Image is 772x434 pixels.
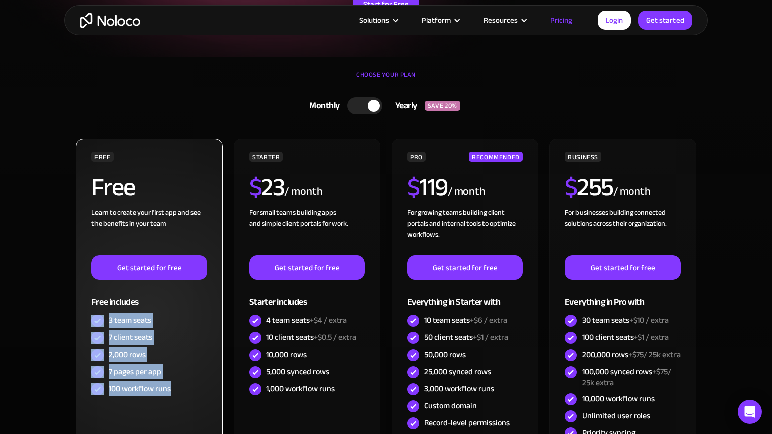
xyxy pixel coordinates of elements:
[538,14,585,27] a: Pricing
[109,366,161,377] div: 7 pages per app
[249,207,365,255] div: For small teams building apps and simple client portals for work. ‍
[249,280,365,312] div: Starter includes
[565,175,613,200] h2: 255
[297,98,347,113] div: Monthly
[738,400,762,424] div: Open Intercom Messenger
[249,175,285,200] h2: 23
[425,101,460,111] div: SAVE 20%
[91,175,135,200] h2: Free
[407,152,426,162] div: PRO
[565,255,681,280] a: Get started for free
[91,207,207,255] div: Learn to create your first app and see the benefits in your team ‍
[424,417,510,428] div: Record-level permissions
[407,207,523,255] div: For growing teams building client portals and internal tools to optimize workflows.
[347,14,409,27] div: Solutions
[582,349,681,360] div: 200,000 rows
[634,330,669,345] span: +$1 / extra
[424,366,491,377] div: 25,000 synced rows
[628,347,681,362] span: +$75/ 25k extra
[91,255,207,280] a: Get started for free
[629,313,669,328] span: +$10 / extra
[249,152,283,162] div: STARTER
[469,152,523,162] div: RECOMMENDED
[266,332,356,343] div: 10 client seats
[582,393,655,404] div: 10,000 workflow runs
[266,383,335,394] div: 1,000 workflow runs
[424,349,466,360] div: 50,000 rows
[249,255,365,280] a: Get started for free
[310,313,347,328] span: +$4 / extra
[109,332,152,343] div: 7 client seats
[284,184,322,200] div: / month
[91,280,207,312] div: Free includes
[266,366,329,377] div: 5,000 synced rows
[582,366,681,388] div: 100,000 synced rows
[470,313,507,328] span: +$6 / extra
[473,330,508,345] span: +$1 / extra
[613,184,651,200] div: / month
[565,163,577,211] span: $
[266,315,347,326] div: 4 team seats
[565,280,681,312] div: Everything in Pro with
[249,163,262,211] span: $
[598,11,631,30] a: Login
[409,14,471,27] div: Platform
[638,11,692,30] a: Get started
[314,330,356,345] span: +$0.5 / extra
[91,152,114,162] div: FREE
[109,349,146,360] div: 2,000 rows
[382,98,425,113] div: Yearly
[109,315,151,326] div: 3 team seats
[484,14,518,27] div: Resources
[582,410,650,421] div: Unlimited user roles
[109,383,171,394] div: 100 workflow runs
[74,67,698,93] div: CHOOSE YOUR PLAN
[407,163,420,211] span: $
[424,332,508,343] div: 50 client seats
[266,349,307,360] div: 10,000 rows
[565,152,601,162] div: BUSINESS
[422,14,451,27] div: Platform
[424,400,477,411] div: Custom domain
[424,315,507,326] div: 10 team seats
[424,383,494,394] div: 3,000 workflow runs
[471,14,538,27] div: Resources
[448,184,486,200] div: / month
[582,364,671,390] span: +$75/ 25k extra
[407,280,523,312] div: Everything in Starter with
[582,332,669,343] div: 100 client seats
[582,315,669,326] div: 30 team seats
[565,207,681,255] div: For businesses building connected solutions across their organization. ‍
[407,255,523,280] a: Get started for free
[80,13,140,28] a: home
[407,175,448,200] h2: 119
[359,14,389,27] div: Solutions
